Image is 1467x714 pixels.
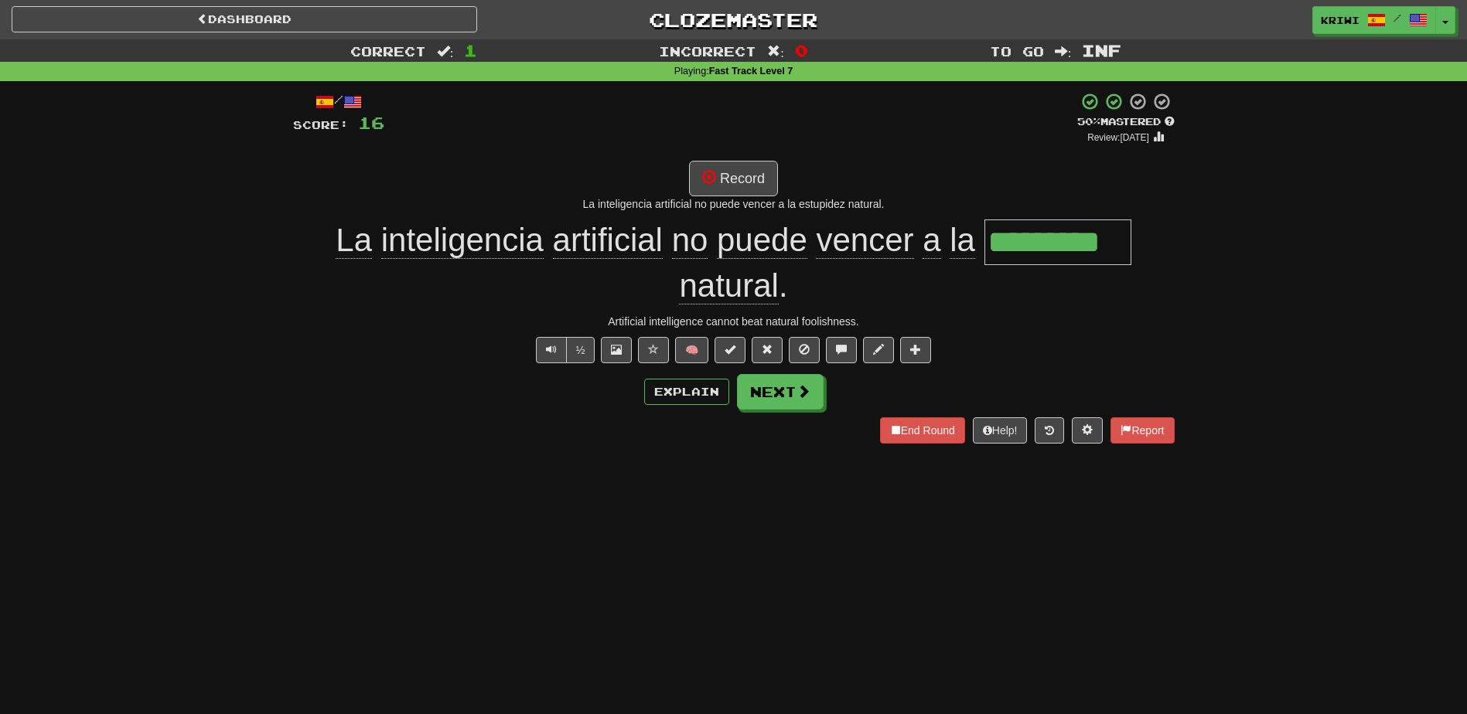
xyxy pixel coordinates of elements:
[717,222,807,259] span: puede
[381,222,544,259] span: inteligencia
[566,337,595,363] button: ½
[709,66,793,76] strong: Fast Track Level 7
[536,337,567,363] button: Play sentence audio (ctl+space)
[1077,115,1175,129] div: Mastered
[1110,417,1174,444] button: Report
[789,337,820,363] button: Ignore sentence (alt+i)
[679,267,778,304] span: natural
[533,337,595,363] div: Text-to-speech controls
[752,337,783,363] button: Reset to 0% Mastered (alt+r)
[672,222,708,259] span: no
[553,222,663,259] span: artificial
[500,6,966,33] a: Clozemaster
[816,222,913,259] span: vencer
[293,92,384,111] div: /
[689,161,778,196] button: Record
[644,379,729,405] button: Explain
[1077,115,1100,127] span: 50 %
[464,41,477,59] span: 1
[293,314,1175,329] div: Artificial intelligence cannot beat natural foolishness.
[1321,13,1360,27] span: kriwi
[863,337,894,363] button: Edit sentence (alt+d)
[715,337,745,363] button: Set this sentence to 100% Mastered (alt+m)
[990,43,1044,59] span: To go
[1394,12,1401,23] span: /
[350,43,426,59] span: Correct
[12,6,477,32] a: Dashboard
[679,267,787,304] span: .
[1035,417,1064,444] button: Round history (alt+y)
[923,222,940,259] span: a
[293,118,349,131] span: Score:
[659,43,756,59] span: Incorrect
[1055,45,1072,58] span: :
[601,337,632,363] button: Show image (alt+x)
[795,41,808,59] span: 0
[293,196,1175,212] div: La inteligencia artificial no puede vencer a la estupidez natural.
[336,222,372,259] span: La
[638,337,669,363] button: Favorite sentence (alt+f)
[880,417,965,444] button: End Round
[737,374,824,410] button: Next
[767,45,784,58] span: :
[973,417,1028,444] button: Help!
[675,337,708,363] button: 🧠
[1312,6,1436,34] a: kriwi /
[358,113,384,132] span: 16
[900,337,931,363] button: Add to collection (alt+a)
[826,337,857,363] button: Discuss sentence (alt+u)
[1087,132,1149,143] small: Review: [DATE]
[1082,41,1121,59] span: Inf
[437,45,454,58] span: :
[950,222,975,259] span: la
